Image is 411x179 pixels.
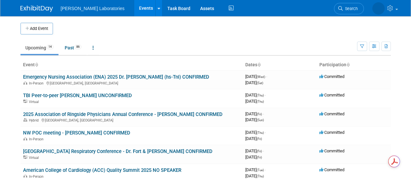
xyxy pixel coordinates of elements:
span: 14 [46,45,54,49]
a: Sort by Event Name [35,62,38,67]
span: (Thu) [257,100,264,103]
img: ExhibitDay [20,6,53,12]
button: Add Event [20,23,53,34]
span: [DATE] [245,167,266,172]
span: [DATE] [245,80,263,85]
span: Search [343,6,358,11]
span: Virtual [29,100,41,104]
span: (Fri) [257,156,262,159]
a: Emergency Nursing Association (ENA) 2025 Dr. [PERSON_NAME] (hs-TnI) CONFIRMED [23,74,209,80]
span: [DATE] [245,155,262,160]
img: In-Person Event [23,174,27,178]
img: Hybrid Event [23,118,27,121]
span: [DATE] [245,148,264,153]
span: In-Person [29,81,45,85]
span: [DATE] [245,111,264,116]
span: [DATE] [245,173,264,178]
span: - [266,74,267,79]
span: - [265,93,266,97]
span: 86 [74,45,82,49]
img: In-Person Event [23,81,27,84]
span: [DATE] [245,74,267,79]
th: Participation [317,59,391,70]
span: (Thu) [257,131,264,134]
span: Committed [319,74,344,79]
span: [DATE] [245,117,264,122]
span: In-Person [29,137,45,141]
span: In-Person [29,174,45,179]
span: Committed [319,130,344,135]
div: [GEOGRAPHIC_DATA], [GEOGRAPHIC_DATA] [23,117,240,122]
img: Virtual Event [23,100,27,103]
img: In-Person Event [23,137,27,140]
span: - [265,130,266,135]
span: Committed [319,111,344,116]
span: Hybrid [29,118,41,122]
div: [GEOGRAPHIC_DATA], [GEOGRAPHIC_DATA] [23,80,240,85]
span: (Thu) [257,94,264,97]
span: (Sun) [257,118,264,122]
a: 2025 Association of Ringside Physicians Annual Conference - [PERSON_NAME] CONFIRMED [23,111,223,117]
span: [DATE] [245,136,262,141]
span: - [263,111,264,116]
th: Dates [243,59,317,70]
span: (Fri) [257,149,262,153]
span: (Wed) [257,75,265,79]
span: (Fri) [257,112,262,116]
a: Upcoming14 [20,42,58,54]
span: Committed [319,167,344,172]
a: NW POC meeting - [PERSON_NAME] CONFIRMED [23,130,130,136]
span: [DATE] [245,93,266,97]
a: Search [334,3,364,14]
img: Tisha Davis [372,2,385,15]
a: TBI Peer-to-peer [PERSON_NAME] UNCONFIRMED [23,93,132,98]
span: (Fri) [257,137,262,141]
span: (Tue) [257,168,264,172]
a: Sort by Start Date [257,62,261,67]
th: Event [20,59,243,70]
span: Virtual [29,156,41,160]
a: Past86 [60,42,86,54]
a: [GEOGRAPHIC_DATA] Respiratory Conference - Dr. Fort & [PERSON_NAME] CONFIRMED [23,148,212,154]
span: - [263,148,264,153]
span: Committed [319,148,344,153]
span: [PERSON_NAME] Laboratories [61,6,125,11]
img: Virtual Event [23,156,27,159]
span: (Thu) [257,174,264,178]
span: (Sat) [257,81,263,85]
a: Sort by Participation Type [346,62,350,67]
span: [DATE] [245,99,264,104]
span: Committed [319,93,344,97]
span: - [265,167,266,172]
a: American College of Cardiology (ACC) Quality Summit 2025 NO SPEAKER [23,167,181,173]
span: [DATE] [245,130,266,135]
